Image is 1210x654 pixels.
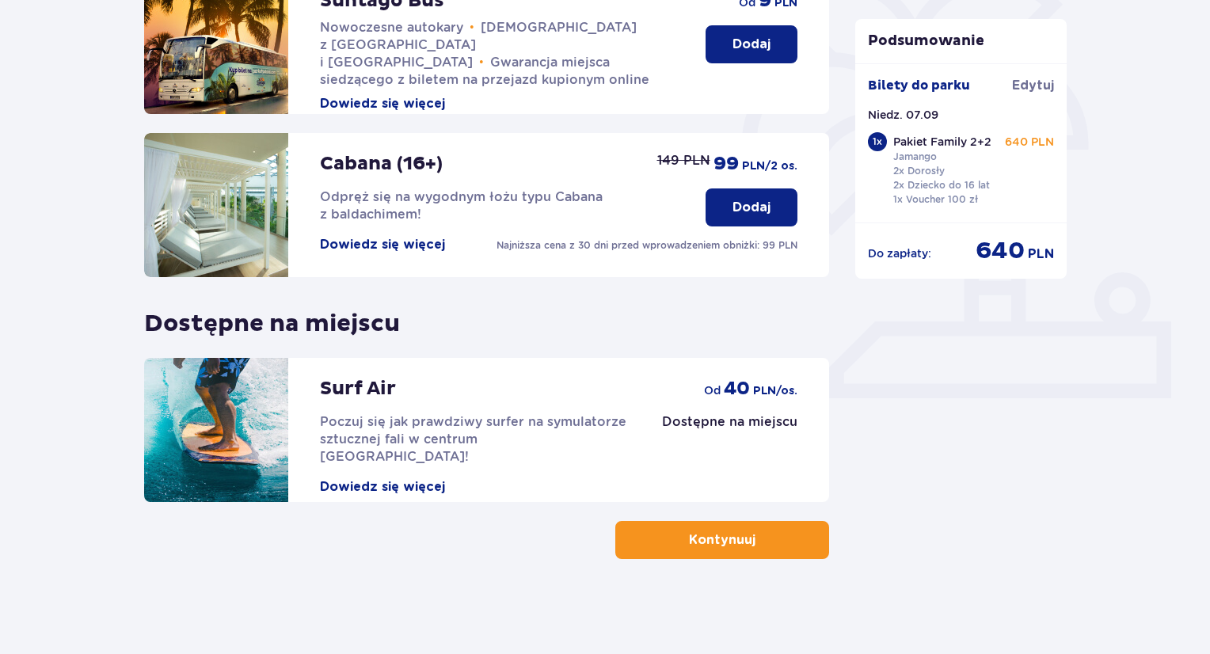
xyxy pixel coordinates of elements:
[615,521,829,559] button: Kontynuuj
[724,377,750,401] p: 40
[320,414,626,464] span: Poczuj się jak prawdziwy surfer na symulatorze sztucznej fali w centrum [GEOGRAPHIC_DATA]!
[893,134,991,150] p: Pakiet Family 2+2
[320,189,603,222] span: Odpręż się na wygodnym łożu typu Cabana z baldachimem!
[470,20,474,36] span: •
[1005,134,1054,150] p: 640 PLN
[868,107,938,123] p: Niedz. 07.09
[704,382,721,398] p: od
[320,478,445,496] button: Dowiedz się więcej
[893,164,990,207] p: 2x Dorosły 2x Dziecko do 16 lat 1x Voucher 100 zł
[144,133,288,277] img: attraction
[753,383,797,399] p: PLN /os.
[689,531,755,549] p: Kontynuuj
[893,150,937,164] p: Jamango
[320,20,637,70] span: [DEMOGRAPHIC_DATA] z [GEOGRAPHIC_DATA] i [GEOGRAPHIC_DATA]
[497,238,797,253] p: Najniższa cena z 30 dni przed wprowadzeniem obniżki: 99 PLN
[868,245,931,261] p: Do zapłaty :
[320,20,463,35] span: Nowoczesne autokary
[657,152,710,169] p: 149 PLN
[479,55,484,70] span: •
[855,32,1067,51] p: Podsumowanie
[713,152,739,176] p: 99
[706,25,797,63] button: Dodaj
[868,77,970,94] p: Bilety do parku
[706,188,797,226] button: Dodaj
[144,358,288,502] img: attraction
[1028,245,1054,263] p: PLN
[320,152,443,176] p: Cabana (16+)
[144,296,400,339] p: Dostępne na miejscu
[732,199,771,216] p: Dodaj
[662,413,797,431] p: Dostępne na miejscu
[732,36,771,53] p: Dodaj
[320,95,445,112] button: Dowiedz się więcej
[320,377,396,401] p: Surf Air
[320,236,445,253] button: Dowiedz się więcej
[976,236,1025,266] p: 640
[1012,77,1054,94] a: Edytuj
[742,158,797,174] p: PLN /2 os.
[868,132,887,151] div: 1 x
